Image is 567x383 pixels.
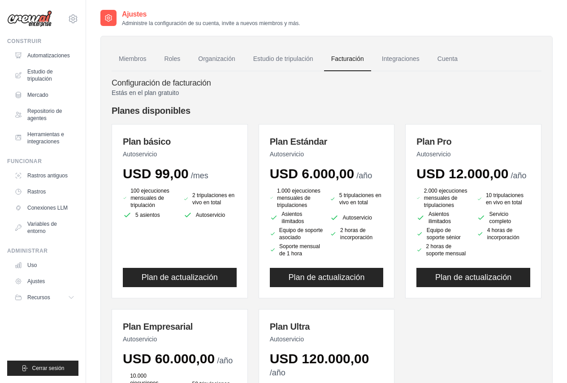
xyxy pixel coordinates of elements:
[7,10,52,27] img: Logo
[198,55,235,62] font: Organización
[489,211,511,224] font: Servicio completo
[112,89,179,96] font: Estás en el plan gratuito
[428,211,451,224] font: Asientos ilimitados
[119,55,146,62] font: Miembros
[430,47,465,71] a: Cuenta
[135,212,160,218] font: 5 asientos
[130,188,169,208] font: 100 ejecuciones mensuales de tripulación
[7,248,48,254] font: Administrar
[437,55,458,62] font: Cuenta
[11,104,78,125] a: Repositorio de agentes
[123,151,157,158] font: Autoservicio
[122,20,300,26] font: Administre la configuración de su cuenta, invite a nuevos miembros y más.
[123,336,157,343] font: Autoservicio
[191,47,242,71] a: Organización
[27,262,37,268] font: Uso
[382,55,420,62] font: Integraciones
[416,166,508,181] font: USD 12.000,00
[416,151,450,158] font: Autoservicio
[32,365,64,371] font: Cerrar sesión
[11,65,78,86] a: Estudio de tripulación
[11,48,78,63] a: Automatizaciones
[192,192,234,206] font: 2 tripulaciones en vivo en total
[112,47,153,71] a: Miembros
[11,185,78,199] a: Rastros
[217,356,233,365] font: /año
[427,227,461,241] font: Equipo de soporte sénior
[112,78,211,87] font: Configuración de facturación
[11,274,78,288] a: Ajustes
[416,268,530,287] button: Plan de actualización
[11,217,78,238] a: Variables de entorno
[270,351,369,366] font: USD 120.000,00
[342,215,372,221] font: Autoservicio
[424,188,467,208] font: 2.000 ejecuciones mensuales de tripulaciones
[123,166,189,181] font: USD 99,00
[324,47,371,71] a: Facturación
[288,273,364,282] font: Plan de actualización
[27,92,48,98] font: Mercado
[123,351,215,366] font: USD 60.000,00
[27,108,62,121] font: Repositorio de agentes
[270,151,304,158] font: Autoservicio
[279,243,320,257] font: Soporte mensual de 1 hora
[27,69,53,82] font: Estudio de tripulación
[487,227,519,241] font: 4 horas de incorporación
[281,211,304,224] font: Asientos ilimitados
[27,189,46,195] font: Rastros
[340,227,372,241] font: 2 horas de incorporación
[27,52,70,59] font: Automatizaciones
[426,243,466,257] font: 2 horas de soporte mensual
[7,361,78,376] button: Cerrar sesión
[27,172,68,179] font: Rastros antiguos
[339,192,381,206] font: 5 tripulaciones en vivo en total
[123,322,193,331] font: Plan Empresarial
[270,166,354,181] font: USD 6.000,00
[7,38,42,44] font: Construir
[416,137,451,146] font: Plan Pro
[11,127,78,149] a: Herramientas e integraciones
[522,340,567,383] iframe: Widget de chat
[122,10,147,18] font: Ajustes
[375,47,427,71] a: Integraciones
[27,294,50,301] font: Recursos
[270,336,304,343] font: Autoservicio
[11,290,78,305] button: Recursos
[11,201,78,215] a: Conexiones LLM
[253,55,313,62] font: Estudio de tripulación
[277,188,320,208] font: 1.000 ejecuciones mensuales de tripulaciones
[27,131,64,145] font: Herramientas e integraciones
[142,273,218,282] font: Plan de actualización
[511,171,526,180] font: /año
[270,322,310,331] font: Plan Ultra
[112,106,190,116] font: Planes disponibles
[27,221,57,234] font: Variables de entorno
[164,55,180,62] font: Roles
[191,171,208,180] font: /mes
[11,168,78,183] a: Rastros antiguos
[279,227,323,241] font: Equipo de soporte asociado
[356,171,372,180] font: /año
[123,268,237,287] button: Plan de actualización
[331,55,364,62] font: Facturación
[246,47,320,71] a: Estudio de tripulación
[27,278,45,284] font: Ajustes
[11,258,78,272] a: Uso
[27,205,68,211] font: Conexiones LLM
[11,88,78,102] a: Mercado
[270,368,286,377] font: /año
[486,192,524,206] font: 10 tripulaciones en vivo en total
[157,47,187,71] a: Roles
[123,137,171,146] font: Plan básico
[7,158,42,164] font: Funcionar
[435,273,511,282] font: Plan de actualización
[270,137,327,146] font: Plan Estándar
[270,268,384,287] button: Plan de actualización
[196,212,225,218] font: Autoservicio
